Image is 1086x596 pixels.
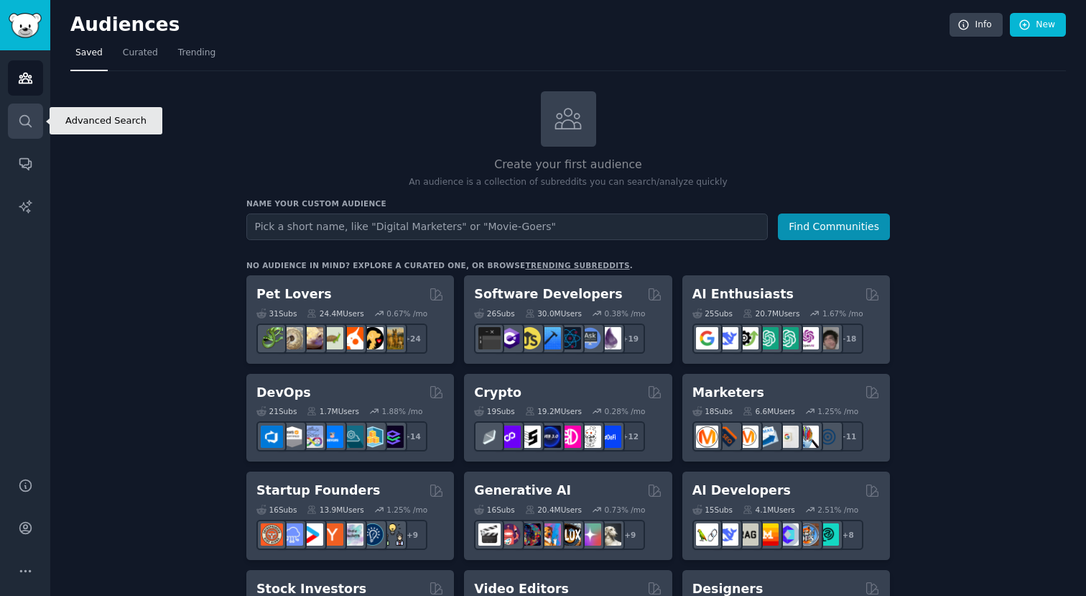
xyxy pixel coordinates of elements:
[246,156,890,174] h2: Create your first audience
[474,308,514,318] div: 26 Sub s
[822,308,863,318] div: 1.67 % /mo
[776,523,799,546] img: OpenSourceAI
[756,426,779,448] img: Emailmarketing
[817,505,858,515] div: 2.51 % /mo
[743,505,795,515] div: 4.1M Users
[381,523,404,546] img: growmybusiness
[519,426,541,448] img: ethstaker
[307,308,363,318] div: 24.4M Users
[173,42,221,71] a: Trending
[579,426,601,448] img: CryptoNews
[478,523,501,546] img: aivideo
[599,327,621,349] img: elixir
[599,523,621,546] img: DreamBooth
[386,308,427,318] div: 0.67 % /mo
[498,523,521,546] img: dalle2
[478,426,501,448] img: ethfinance
[525,505,582,515] div: 20.4M Users
[692,406,733,416] div: 18 Sub s
[605,505,646,515] div: 0.73 % /mo
[1010,13,1066,37] a: New
[474,285,622,303] h2: Software Developers
[833,324,863,354] div: + 18
[615,520,645,550] div: + 9
[341,426,363,448] img: platformengineering
[246,176,890,189] p: An audience is a collection of subreddits you can search/analyze quickly
[797,426,819,448] img: MarketingResearch
[692,285,794,303] h2: AI Enthusiasts
[474,384,521,402] h2: Crypto
[539,523,561,546] img: sdforall
[743,406,795,416] div: 6.6M Users
[261,426,283,448] img: azuredevops
[559,426,581,448] img: defiblockchain
[833,421,863,451] div: + 11
[256,384,311,402] h2: DevOps
[559,327,581,349] img: reactnative
[361,523,384,546] img: Entrepreneurship
[246,214,768,240] input: Pick a short name, like "Digital Marketers" or "Movie-Goers"
[9,13,42,38] img: GummySearch logo
[256,285,332,303] h2: Pet Lovers
[474,505,514,515] div: 16 Sub s
[776,426,799,448] img: googleads
[281,426,303,448] img: AWS_Certified_Experts
[716,523,738,546] img: DeepSeek
[301,327,323,349] img: leopardgeckos
[123,47,158,60] span: Curated
[525,261,629,270] a: trending subreddits
[950,13,1003,37] a: Info
[736,426,758,448] img: AskMarketing
[817,327,839,349] img: ArtificalIntelligence
[539,327,561,349] img: iOSProgramming
[474,482,571,500] h2: Generative AI
[246,260,633,270] div: No audience in mind? Explore a curated one, or browse .
[525,406,582,416] div: 19.2M Users
[381,426,404,448] img: PlatformEngineers
[736,327,758,349] img: AItoolsCatalog
[261,523,283,546] img: EntrepreneurRideAlong
[579,327,601,349] img: AskComputerScience
[716,327,738,349] img: DeepSeek
[256,308,297,318] div: 31 Sub s
[797,523,819,546] img: llmops
[797,327,819,349] img: OpenAIDev
[341,327,363,349] img: cockatiel
[696,426,718,448] img: content_marketing
[256,505,297,515] div: 16 Sub s
[70,14,950,37] h2: Audiences
[281,523,303,546] img: SaaS
[397,520,427,550] div: + 9
[498,426,521,448] img: 0xPolygon
[692,482,791,500] h2: AI Developers
[539,426,561,448] img: web3
[261,327,283,349] img: herpetology
[605,406,646,416] div: 0.28 % /mo
[256,482,380,500] h2: Startup Founders
[382,406,423,416] div: 1.88 % /mo
[321,426,343,448] img: DevOpsLinks
[599,426,621,448] img: defi_
[776,327,799,349] img: chatgpt_prompts_
[756,523,779,546] img: MistralAI
[178,47,215,60] span: Trending
[386,505,427,515] div: 1.25 % /mo
[397,324,427,354] div: + 24
[579,523,601,546] img: starryai
[321,523,343,546] img: ycombinator
[301,426,323,448] img: Docker_DevOps
[743,308,799,318] div: 20.7M Users
[833,520,863,550] div: + 8
[75,47,103,60] span: Saved
[525,308,582,318] div: 30.0M Users
[817,406,858,416] div: 1.25 % /mo
[817,523,839,546] img: AIDevelopersSociety
[478,327,501,349] img: software
[692,505,733,515] div: 15 Sub s
[692,384,764,402] h2: Marketers
[361,327,384,349] img: PetAdvice
[559,523,581,546] img: FluxAI
[397,421,427,451] div: + 14
[519,523,541,546] img: deepdream
[70,42,108,71] a: Saved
